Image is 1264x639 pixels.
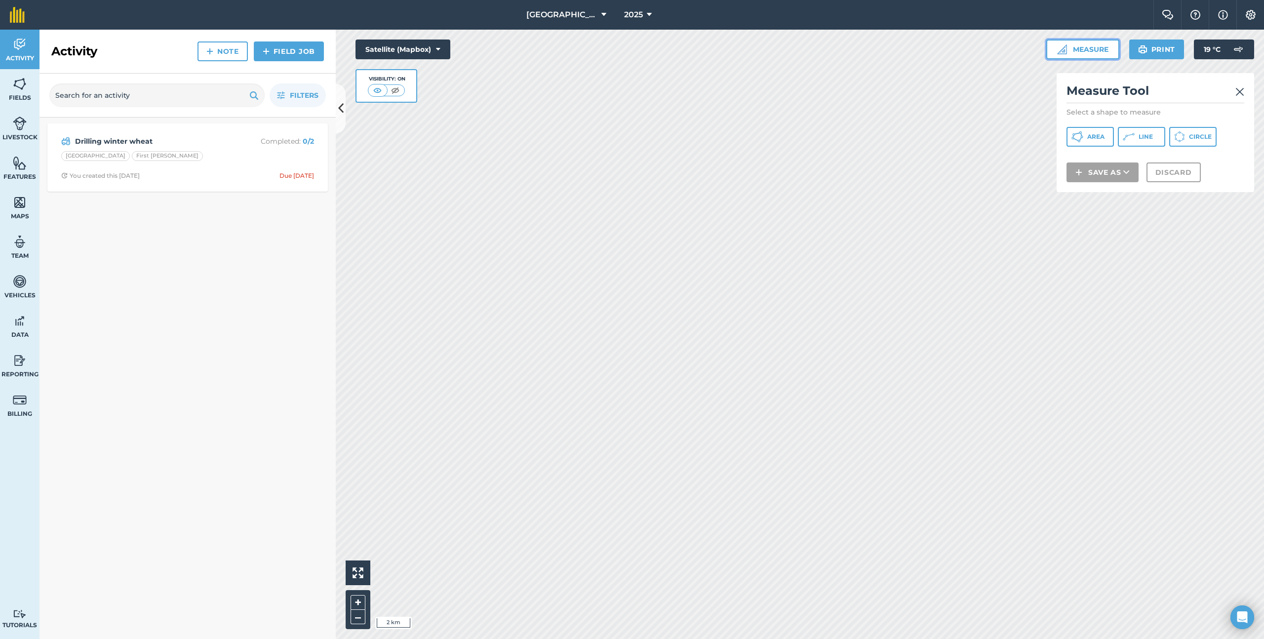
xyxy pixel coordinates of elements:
button: Circle [1169,127,1217,147]
img: svg+xml;base64,PHN2ZyB4bWxucz0iaHR0cDovL3d3dy53My5vcmcvMjAwMC9zdmciIHdpZHRoPSIxOSIgaGVpZ2h0PSIyNC... [1138,43,1147,55]
div: First [PERSON_NAME] [132,151,203,161]
img: svg+xml;base64,PHN2ZyB4bWxucz0iaHR0cDovL3d3dy53My5vcmcvMjAwMC9zdmciIHdpZHRoPSIxNCIgaGVpZ2h0PSIyNC... [1075,166,1082,178]
img: svg+xml;base64,PD94bWwgdmVyc2lvbj0iMS4wIiBlbmNvZGluZz0idXRmLTgiPz4KPCEtLSBHZW5lcmF0b3I6IEFkb2JlIE... [13,393,27,407]
img: svg+xml;base64,PD94bWwgdmVyc2lvbj0iMS4wIiBlbmNvZGluZz0idXRmLTgiPz4KPCEtLSBHZW5lcmF0b3I6IEFkb2JlIE... [13,274,27,289]
h2: Activity [51,43,97,59]
img: Ruler icon [1057,44,1067,54]
img: svg+xml;base64,PD94bWwgdmVyc2lvbj0iMS4wIiBlbmNvZGluZz0idXRmLTgiPz4KPCEtLSBHZW5lcmF0b3I6IEFkb2JlIE... [13,353,27,368]
img: Two speech bubbles overlapping with the left bubble in the forefront [1162,10,1174,20]
img: Clock with arrow pointing clockwise [61,172,68,179]
img: svg+xml;base64,PHN2ZyB4bWxucz0iaHR0cDovL3d3dy53My5vcmcvMjAwMC9zdmciIHdpZHRoPSI1MCIgaGVpZ2h0PSI0MC... [389,85,401,95]
img: svg+xml;base64,PHN2ZyB4bWxucz0iaHR0cDovL3d3dy53My5vcmcvMjAwMC9zdmciIHdpZHRoPSI1NiIgaGVpZ2h0PSI2MC... [13,156,27,170]
span: Area [1087,133,1105,141]
span: 2025 [624,9,643,21]
a: Field Job [254,41,324,61]
button: Line [1118,127,1165,147]
button: Satellite (Mapbox) [355,40,450,59]
img: svg+xml;base64,PHN2ZyB4bWxucz0iaHR0cDovL3d3dy53My5vcmcvMjAwMC9zdmciIHdpZHRoPSI1MCIgaGVpZ2h0PSI0MC... [371,85,384,95]
div: Visibility: On [368,75,405,83]
button: Filters [270,83,326,107]
img: svg+xml;base64,PD94bWwgdmVyc2lvbj0iMS4wIiBlbmNvZGluZz0idXRmLTgiPz4KPCEtLSBHZW5lcmF0b3I6IEFkb2JlIE... [1228,40,1248,59]
img: svg+xml;base64,PHN2ZyB4bWxucz0iaHR0cDovL3d3dy53My5vcmcvMjAwMC9zdmciIHdpZHRoPSIyMiIgaGVpZ2h0PSIzMC... [1235,86,1244,98]
img: svg+xml;base64,PD94bWwgdmVyc2lvbj0iMS4wIiBlbmNvZGluZz0idXRmLTgiPz4KPCEtLSBHZW5lcmF0b3I6IEFkb2JlIE... [61,135,71,147]
a: Drilling winter wheatCompleted: 0/2[GEOGRAPHIC_DATA]First [PERSON_NAME]Clock with arrow pointing ... [53,129,322,186]
button: Save as [1066,162,1139,182]
img: svg+xml;base64,PHN2ZyB4bWxucz0iaHR0cDovL3d3dy53My5vcmcvMjAwMC9zdmciIHdpZHRoPSIxNyIgaGVpZ2h0PSIxNy... [1218,9,1228,21]
button: Discard [1146,162,1201,182]
strong: Drilling winter wheat [75,136,232,147]
span: Filters [290,90,318,101]
button: Measure [1046,40,1119,59]
img: svg+xml;base64,PHN2ZyB4bWxucz0iaHR0cDovL3d3dy53My5vcmcvMjAwMC9zdmciIHdpZHRoPSIxOSIgaGVpZ2h0PSIyNC... [249,89,259,101]
div: [GEOGRAPHIC_DATA] [61,151,130,161]
img: A question mark icon [1189,10,1201,20]
img: svg+xml;base64,PD94bWwgdmVyc2lvbj0iMS4wIiBlbmNvZGluZz0idXRmLTgiPz4KPCEtLSBHZW5lcmF0b3I6IEFkb2JlIE... [13,314,27,328]
img: Four arrows, one pointing top left, one top right, one bottom right and the last bottom left [353,567,363,578]
img: svg+xml;base64,PHN2ZyB4bWxucz0iaHR0cDovL3d3dy53My5vcmcvMjAwMC9zdmciIHdpZHRoPSIxNCIgaGVpZ2h0PSIyNC... [263,45,270,57]
button: Area [1066,127,1114,147]
a: Note [197,41,248,61]
div: Due [DATE] [279,172,314,180]
img: svg+xml;base64,PD94bWwgdmVyc2lvbj0iMS4wIiBlbmNvZGluZz0idXRmLTgiPz4KPCEtLSBHZW5lcmF0b3I6IEFkb2JlIE... [13,235,27,249]
div: You created this [DATE] [61,172,140,180]
img: fieldmargin Logo [10,7,25,23]
span: 19 ° C [1204,40,1221,59]
div: Open Intercom Messenger [1230,605,1254,629]
img: svg+xml;base64,PD94bWwgdmVyc2lvbj0iMS4wIiBlbmNvZGluZz0idXRmLTgiPz4KPCEtLSBHZW5lcmF0b3I6IEFkb2JlIE... [13,116,27,131]
span: Circle [1189,133,1212,141]
h2: Measure Tool [1066,83,1244,103]
img: svg+xml;base64,PD94bWwgdmVyc2lvbj0iMS4wIiBlbmNvZGluZz0idXRmLTgiPz4KPCEtLSBHZW5lcmF0b3I6IEFkb2JlIE... [13,609,27,619]
span: [GEOGRAPHIC_DATA] [526,9,597,21]
img: svg+xml;base64,PHN2ZyB4bWxucz0iaHR0cDovL3d3dy53My5vcmcvMjAwMC9zdmciIHdpZHRoPSI1NiIgaGVpZ2h0PSI2MC... [13,195,27,210]
strong: 0 / 2 [303,137,314,146]
button: – [351,610,365,624]
button: Print [1129,40,1185,59]
img: A cog icon [1245,10,1257,20]
button: 19 °C [1194,40,1254,59]
input: Search for an activity [49,83,265,107]
p: Completed : [236,136,314,147]
p: Select a shape to measure [1066,107,1244,117]
button: + [351,595,365,610]
img: svg+xml;base64,PHN2ZyB4bWxucz0iaHR0cDovL3d3dy53My5vcmcvMjAwMC9zdmciIHdpZHRoPSI1NiIgaGVpZ2h0PSI2MC... [13,77,27,91]
img: svg+xml;base64,PD94bWwgdmVyc2lvbj0iMS4wIiBlbmNvZGluZz0idXRmLTgiPz4KPCEtLSBHZW5lcmF0b3I6IEFkb2JlIE... [13,37,27,52]
span: Line [1139,133,1153,141]
img: svg+xml;base64,PHN2ZyB4bWxucz0iaHR0cDovL3d3dy53My5vcmcvMjAwMC9zdmciIHdpZHRoPSIxNCIgaGVpZ2h0PSIyNC... [206,45,213,57]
